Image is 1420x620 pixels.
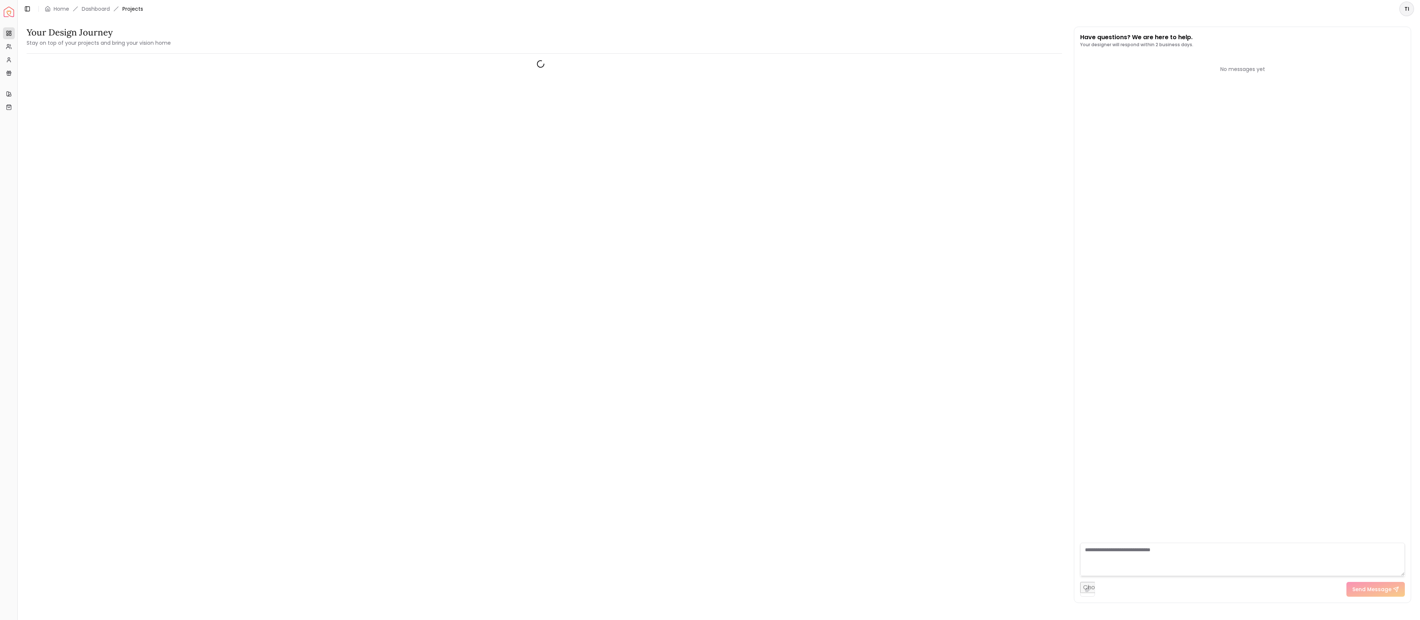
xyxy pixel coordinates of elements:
a: Dashboard [82,5,110,13]
a: Home [54,5,69,13]
img: Spacejoy Logo [4,7,14,17]
span: TI [1400,2,1413,16]
a: Spacejoy [4,7,14,17]
p: Have questions? We are here to help. [1080,33,1193,42]
h3: Your Design Journey [27,27,171,38]
p: Your designer will respond within 2 business days. [1080,42,1193,48]
nav: breadcrumb [45,5,143,13]
div: No messages yet [1080,65,1405,73]
button: TI [1399,1,1414,16]
small: Stay on top of your projects and bring your vision home [27,39,171,47]
span: Projects [122,5,143,13]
